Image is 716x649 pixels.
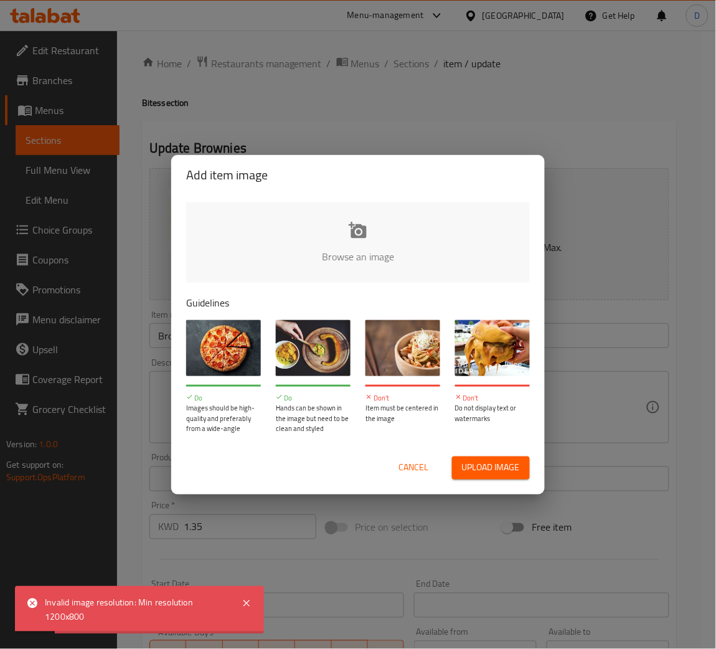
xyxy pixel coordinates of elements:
[462,460,520,476] span: Upload image
[276,320,351,376] img: guide-img-2@3x.jpg
[452,457,530,480] button: Upload image
[45,596,229,624] div: Invalid image resolution: Min resolution 1200x800
[186,295,530,310] p: Guidelines
[186,320,261,376] img: guide-img-1@3x.jpg
[393,457,433,480] button: Cancel
[365,320,440,376] img: guide-img-3@3x.jpg
[365,393,440,404] p: Don't
[398,460,428,476] span: Cancel
[186,403,261,434] p: Images should be high-quality and preferably from a wide-angle
[455,320,530,376] img: guide-img-4@3x.jpg
[276,403,351,434] p: Hands can be shown in the image but need to be clean and styled
[365,403,440,424] p: Item must be centered in the image
[276,393,351,404] p: Do
[455,403,530,424] p: Do not display text or watermarks
[455,393,530,404] p: Don't
[186,165,530,185] h2: Add item image
[186,393,261,404] p: Do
